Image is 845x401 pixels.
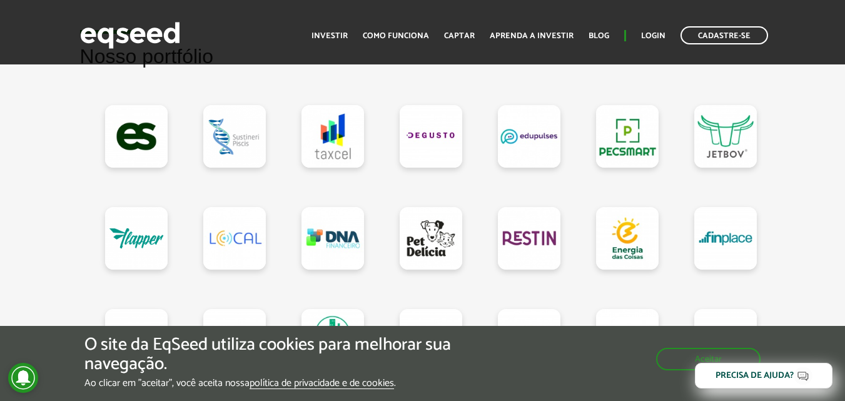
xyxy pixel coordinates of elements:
[694,105,757,168] a: JetBov
[203,207,266,270] a: Loocal
[490,32,574,40] a: Aprenda a investir
[84,335,490,374] h5: O site da EqSeed utiliza cookies para melhorar sua navegação.
[80,19,180,52] img: EqSeed
[400,105,462,168] a: Degusto Brands
[105,207,168,270] a: Flapper
[589,32,609,40] a: Blog
[681,26,768,44] a: Cadastre-se
[694,207,757,270] a: Finplace
[250,378,394,389] a: política de privacidade e de cookies
[203,105,266,168] a: Sustineri Piscis
[400,309,462,372] a: Bready
[80,46,766,86] h2: Nosso portfólio
[498,207,560,270] a: Restin
[596,105,659,168] a: Pecsmart
[400,207,462,270] a: Pet Delícia
[105,309,168,372] a: Brota Company
[694,309,757,372] a: Uppo
[641,32,665,40] a: Login
[301,309,364,372] a: Zane
[84,377,490,389] p: Ao clicar em "aceitar", você aceita nossa .
[311,32,348,40] a: Investir
[596,207,659,270] a: Energia das Coisas
[498,105,560,168] a: Edupulses
[656,348,761,370] button: Aceitar
[301,207,364,270] a: DNA Financeiro
[498,309,560,372] a: Jornada Mima
[596,309,659,372] a: Solar Bot
[105,105,168,168] a: EqSeed
[444,32,475,40] a: Captar
[363,32,429,40] a: Como funciona
[301,105,364,168] a: Taxcel
[203,309,266,372] a: STOA Seguros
